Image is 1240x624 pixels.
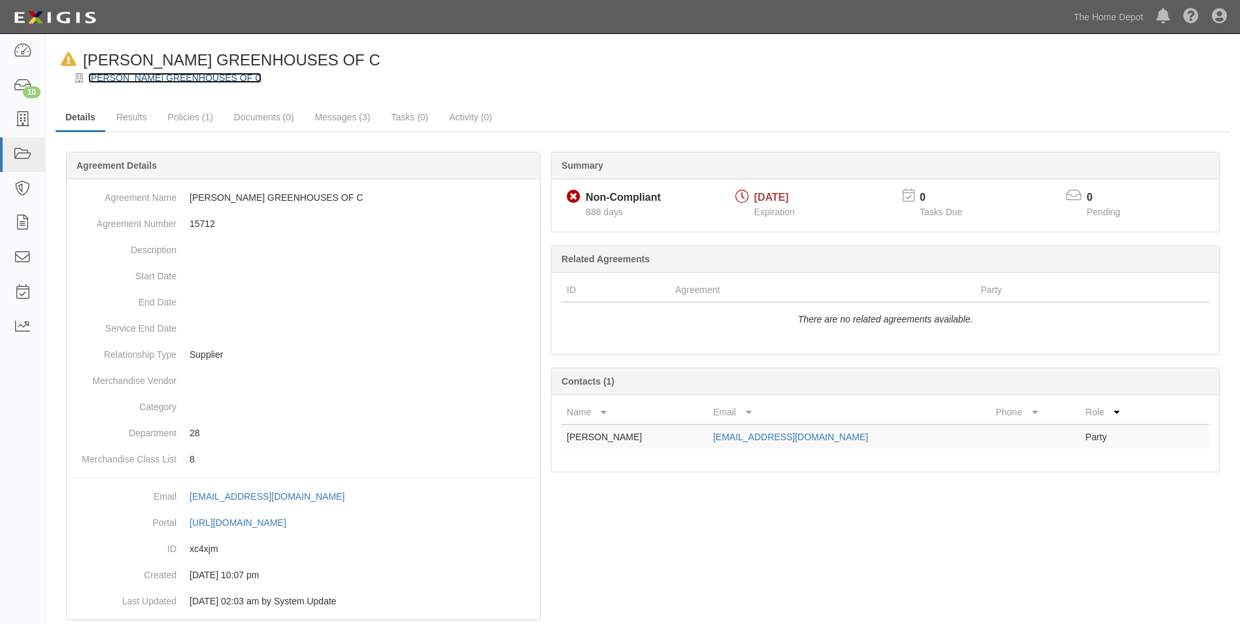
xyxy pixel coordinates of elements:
td: Party [1081,425,1157,449]
div: OLSON'S GREENHOUSES OF C [56,49,380,71]
a: Results [107,104,157,130]
span: Tasks Due [920,207,962,217]
dt: Start Date [72,263,176,283]
dt: Service End Date [72,315,176,335]
img: logo-5460c22ac91f19d4615b14bd174203de0afe785f0fc80cf4dbbc73dc1793850b.png [10,6,100,29]
a: [EMAIL_ADDRESS][DOMAIN_NAME] [190,491,359,502]
dt: Agreement Name [72,184,176,204]
a: Tasks (0) [381,104,438,130]
dd: [DATE] 10:07 pm [72,562,535,588]
th: Agreement [670,278,975,302]
span: [PERSON_NAME] GREENHOUSES OF C [83,51,380,69]
a: The Home Depot [1067,4,1150,30]
th: Email [708,400,990,425]
dd: [PERSON_NAME] GREENHOUSES OF C [72,184,535,211]
span: Expiration [754,207,795,217]
b: Contacts (1) [561,376,614,387]
a: [EMAIL_ADDRESS][DOMAIN_NAME] [713,432,868,442]
span: Pending [1087,207,1120,217]
a: Activity (0) [439,104,501,130]
dt: Department [72,420,176,440]
b: Summary [561,160,603,171]
p: 0 [1087,190,1137,205]
a: Policies (1) [158,104,223,130]
b: Related Agreements [561,254,650,264]
dt: End Date [72,289,176,309]
span: [DATE] [754,192,789,203]
th: Role [1081,400,1157,425]
dd: [DATE] 02:03 am by System Update [72,588,535,614]
dt: Portal [72,510,176,529]
i: Non-Compliant [567,190,580,204]
i: There are no related agreements available. [798,314,973,324]
dd: Supplier [72,341,535,368]
div: Non-Compliant [586,190,661,205]
i: In Default since 04/22/2023 [61,53,76,67]
div: 10 [23,86,41,98]
dt: Created [72,562,176,581]
a: [URL][DOMAIN_NAME] [190,517,301,528]
p: 28 [190,426,535,440]
th: Phone [990,400,1080,425]
div: [EMAIL_ADDRESS][DOMAIN_NAME] [190,490,344,503]
dt: Merchandise Class List [72,446,176,466]
dt: Merchandise Vendor [72,368,176,387]
td: [PERSON_NAME] [561,425,708,449]
a: Documents (0) [224,104,304,130]
th: Name [561,400,708,425]
dt: Agreement Number [72,211,176,230]
dt: Last Updated [72,588,176,608]
a: [PERSON_NAME] GREENHOUSES OF C [88,73,261,83]
th: Party [975,278,1151,302]
dt: Relationship Type [72,341,176,361]
i: Help Center - Complianz [1183,9,1199,25]
dd: 15712 [72,211,535,237]
th: ID [561,278,670,302]
dt: Email [72,483,176,503]
p: 8 [190,453,535,466]
b: Agreement Details [76,160,157,171]
span: Since 04/01/2023 [586,207,623,217]
dt: Description [72,237,176,256]
a: Details [56,104,105,132]
dt: ID [72,536,176,555]
a: Messages (3) [305,104,380,130]
p: 0 [920,190,979,205]
dd: xc4xjm [72,536,535,562]
dt: Category [72,394,176,413]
